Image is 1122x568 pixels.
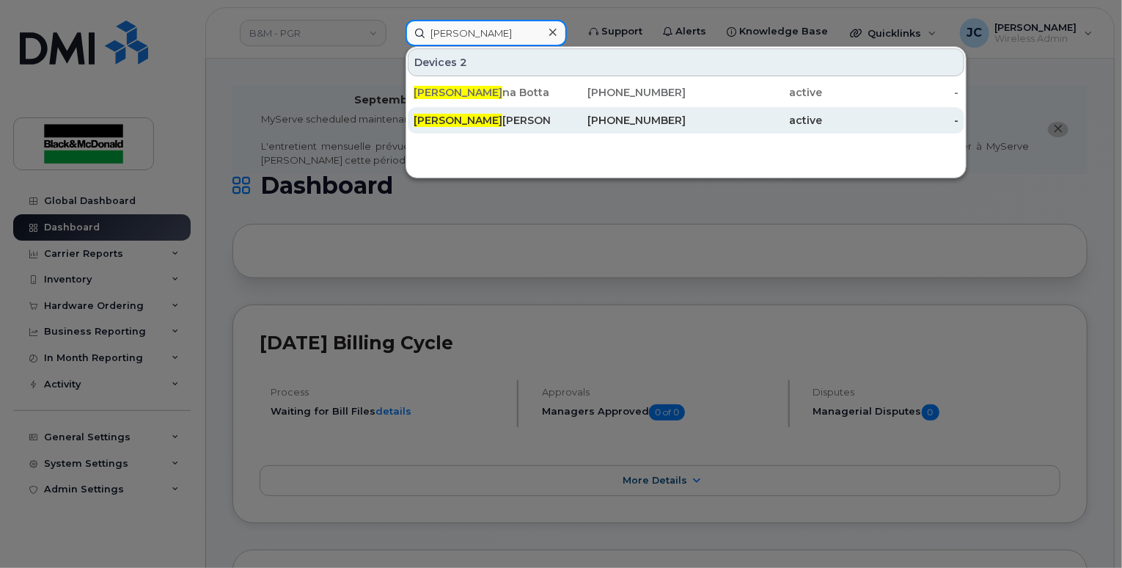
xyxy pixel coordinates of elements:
[408,107,964,134] a: [PERSON_NAME][PERSON_NAME][PHONE_NUMBER]active-
[414,114,502,127] span: [PERSON_NAME]
[414,113,550,128] div: [PERSON_NAME]
[822,85,958,100] div: -
[408,48,964,76] div: Devices
[550,113,686,128] div: [PHONE_NUMBER]
[822,113,958,128] div: -
[460,55,467,70] span: 2
[686,85,823,100] div: active
[414,85,550,100] div: na Bottazzo
[408,79,964,106] a: [PERSON_NAME]na Bottazzo[PHONE_NUMBER]active-
[550,85,686,100] div: [PHONE_NUMBER]
[686,113,823,128] div: active
[414,86,502,99] span: [PERSON_NAME]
